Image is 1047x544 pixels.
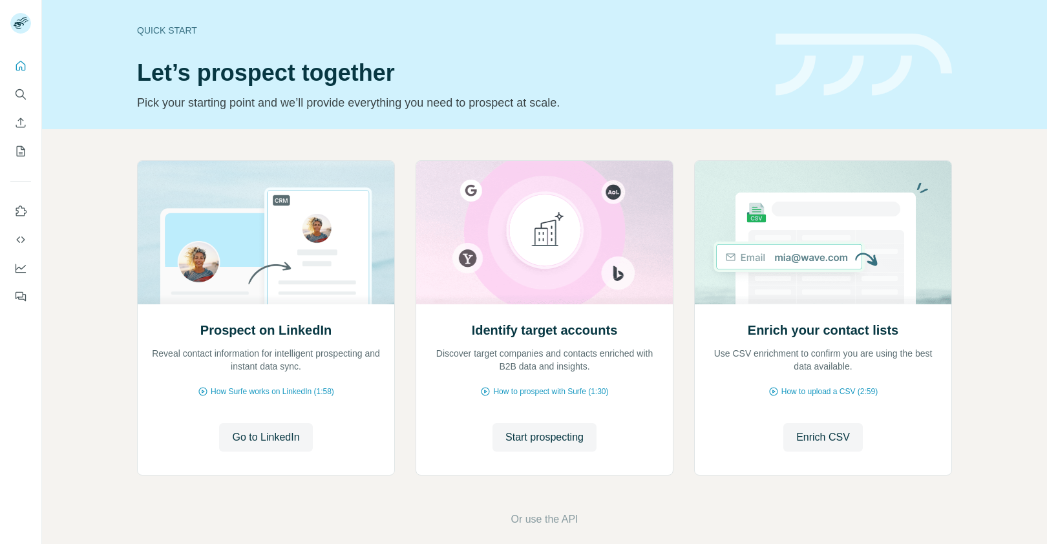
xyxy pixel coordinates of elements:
button: Enrich CSV [783,423,863,452]
span: How Surfe works on LinkedIn (1:58) [211,386,334,397]
img: Enrich your contact lists [694,161,952,304]
button: Use Surfe on LinkedIn [10,200,31,223]
span: How to upload a CSV (2:59) [781,386,878,397]
img: Prospect on LinkedIn [137,161,395,304]
span: How to prospect with Surfe (1:30) [493,386,608,397]
button: Search [10,83,31,106]
h1: Let’s prospect together [137,60,760,86]
span: Enrich CSV [796,430,850,445]
p: Reveal contact information for intelligent prospecting and instant data sync. [151,347,381,373]
h2: Prospect on LinkedIn [200,321,332,339]
span: Start prospecting [505,430,584,445]
h2: Identify target accounts [472,321,618,339]
h2: Enrich your contact lists [748,321,898,339]
img: Identify target accounts [416,161,673,304]
button: Or use the API [511,512,578,527]
button: My lists [10,140,31,163]
button: Go to LinkedIn [219,423,312,452]
button: Dashboard [10,256,31,280]
button: Quick start [10,54,31,78]
p: Use CSV enrichment to confirm you are using the best data available. [708,347,938,373]
button: Use Surfe API [10,228,31,251]
span: Go to LinkedIn [232,430,299,445]
div: Quick start [137,24,760,37]
p: Discover target companies and contacts enriched with B2B data and insights. [429,347,660,373]
button: Start prospecting [492,423,597,452]
button: Enrich CSV [10,111,31,134]
button: Feedback [10,285,31,308]
p: Pick your starting point and we’ll provide everything you need to prospect at scale. [137,94,760,112]
img: banner [776,34,952,96]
